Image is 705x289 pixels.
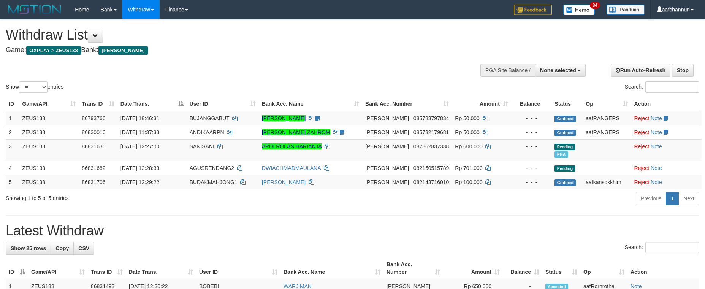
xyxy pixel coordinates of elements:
span: Marked by aafRornrotha [554,151,568,158]
label: Show entries [6,81,63,93]
th: Status: activate to sort column ascending [542,257,580,279]
span: [DATE] 18:46:31 [120,115,159,121]
td: aafRANGERS [583,125,631,139]
span: Grabbed [554,130,576,136]
img: panduan.png [607,5,645,15]
td: · [631,161,702,175]
td: · [631,125,702,139]
span: Rp 600.000 [455,143,482,149]
td: 4 [6,161,19,175]
span: [PERSON_NAME] [365,143,409,149]
a: Note [651,165,662,171]
th: Date Trans.: activate to sort column ascending [126,257,196,279]
div: Showing 1 to 5 of 5 entries [6,191,288,202]
div: - - - [514,114,549,122]
span: AGUSRENDANG2 [190,165,234,171]
a: Reject [634,165,650,171]
td: ZEUS138 [19,161,79,175]
span: 86831706 [82,179,105,185]
th: Amount: activate to sort column ascending [443,257,503,279]
th: Balance [511,97,552,111]
span: [PERSON_NAME] [365,129,409,135]
h1: Withdraw List [6,27,463,43]
a: 1 [666,192,679,205]
div: - - - [514,164,549,172]
span: None selected [540,67,576,73]
th: Game/API: activate to sort column ascending [19,97,79,111]
span: ANDIKAARPN [190,129,224,135]
button: None selected [535,64,586,77]
td: · [631,139,702,161]
a: Note [651,129,662,135]
span: [PERSON_NAME] [365,179,409,185]
th: Action [631,97,702,111]
span: Copy 082150515789 to clipboard [413,165,449,171]
td: ZEUS138 [19,111,79,125]
a: Note [651,179,662,185]
th: Action [627,257,699,279]
img: Feedback.jpg [514,5,552,15]
span: BUDAKMAHJONG1 [190,179,238,185]
select: Showentries [19,81,48,93]
a: Reject [634,115,650,121]
span: 86831682 [82,165,105,171]
a: DWIACHMADMAULANA [262,165,321,171]
span: SANISANI [190,143,214,149]
span: [DATE] 12:27:00 [120,143,159,149]
div: PGA Site Balance / [480,64,535,77]
span: 86793766 [82,115,105,121]
td: 3 [6,139,19,161]
span: Copy [55,245,69,251]
label: Search: [625,242,699,253]
div: - - - [514,143,549,150]
a: Reject [634,179,650,185]
td: 1 [6,111,19,125]
span: [PERSON_NAME] [98,46,147,55]
span: 86831636 [82,143,105,149]
a: Next [678,192,699,205]
th: User ID: activate to sort column ascending [187,97,259,111]
th: Status [551,97,583,111]
td: 5 [6,175,19,189]
a: Note [651,115,662,121]
span: OXPLAY > ZEUS138 [26,46,81,55]
th: Trans ID: activate to sort column ascending [79,97,117,111]
span: [DATE] 12:29:22 [120,179,159,185]
span: Copy 085783797834 to clipboard [413,115,449,121]
th: User ID: activate to sort column ascending [196,257,280,279]
th: Bank Acc. Number: activate to sort column ascending [383,257,443,279]
th: ID: activate to sort column descending [6,257,28,279]
span: [DATE] 11:37:33 [120,129,159,135]
a: Run Auto-Refresh [611,64,670,77]
th: Balance: activate to sort column ascending [503,257,542,279]
a: Stop [672,64,694,77]
th: Op: activate to sort column ascending [583,97,631,111]
span: Pending [554,144,575,150]
span: Rp 701.000 [455,165,482,171]
span: 34 [590,2,600,9]
th: Amount: activate to sort column ascending [452,97,511,111]
span: CSV [78,245,89,251]
img: Button%20Memo.svg [563,5,595,15]
h4: Game: Bank: [6,46,463,54]
th: Bank Acc. Name: activate to sort column ascending [259,97,362,111]
span: Copy 085732179681 to clipboard [413,129,449,135]
td: aafRANGERS [583,111,631,125]
a: CSV [73,242,94,255]
input: Search: [645,81,699,93]
th: Bank Acc. Name: activate to sort column ascending [280,257,383,279]
th: Game/API: activate to sort column ascending [28,257,88,279]
span: [PERSON_NAME] [365,115,409,121]
td: · [631,111,702,125]
input: Search: [645,242,699,253]
th: Bank Acc. Number: activate to sort column ascending [362,97,452,111]
td: ZEUS138 [19,175,79,189]
label: Search: [625,81,699,93]
a: [PERSON_NAME] ZAHROM [262,129,330,135]
span: Rp 100.000 [455,179,482,185]
td: aafkansokkhim [583,175,631,189]
span: Rp 50.000 [455,129,480,135]
span: Grabbed [554,179,576,186]
td: ZEUS138 [19,139,79,161]
span: Show 25 rows [11,245,46,251]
